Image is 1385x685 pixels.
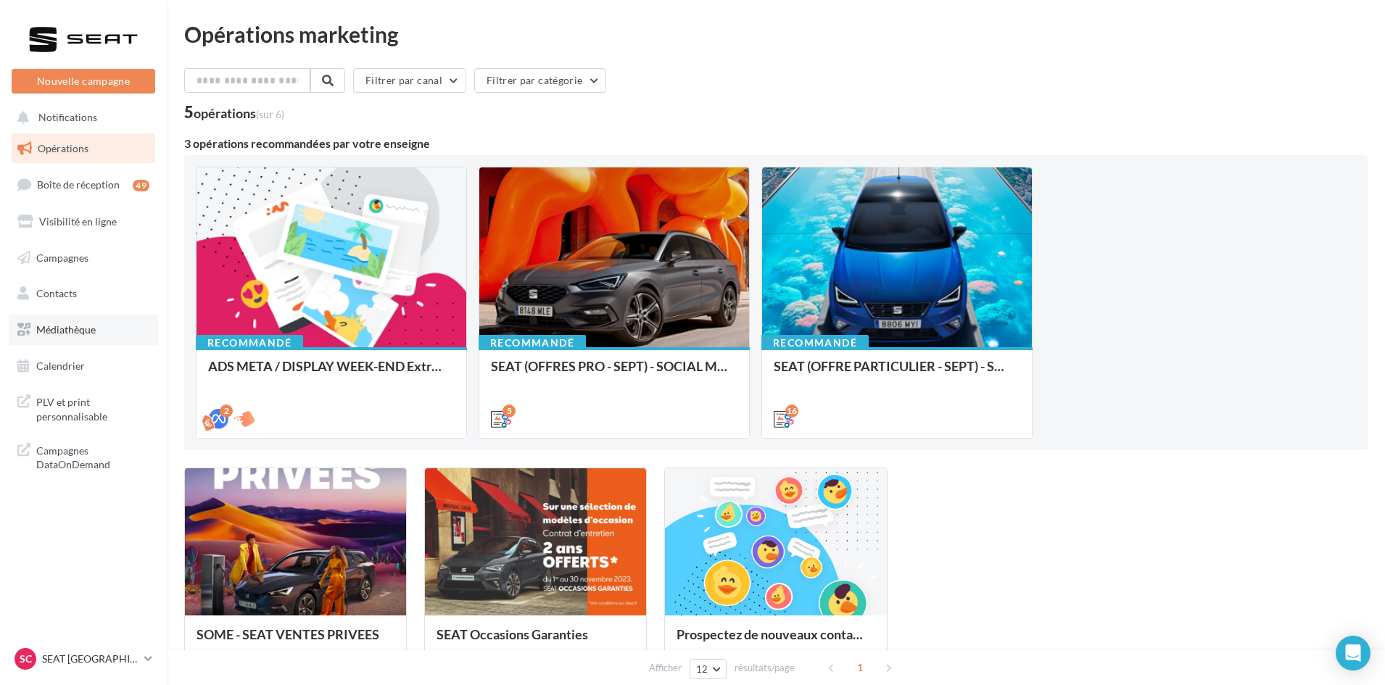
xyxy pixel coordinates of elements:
div: Recommandé [761,335,869,351]
span: Notifications [38,112,97,124]
span: Boîte de réception [37,178,120,191]
span: résultats/page [735,661,795,675]
span: 1 [848,656,872,679]
div: 3 opérations recommandées par votre enseigne [184,138,1368,149]
div: 2 [220,404,233,418]
button: Filtrer par catégorie [474,68,606,93]
a: Campagnes DataOnDemand [9,435,158,478]
button: Nouvelle campagne [12,69,155,94]
span: Calendrier [36,360,85,372]
span: Visibilité en ligne [39,215,117,228]
a: SC SEAT [GEOGRAPHIC_DATA] [12,645,155,673]
div: SEAT (OFFRES PRO - SEPT) - SOCIAL MEDIA [491,359,737,388]
a: Contacts [9,278,158,309]
div: 16 [785,404,798,418]
p: SEAT [GEOGRAPHIC_DATA] [42,652,138,666]
div: SEAT (OFFRE PARTICULIER - SEPT) - SOCIAL MEDIA [774,359,1020,388]
div: 5 [503,404,516,418]
span: Contacts [36,287,77,299]
a: Boîte de réception49 [9,169,158,200]
span: SC [20,652,32,666]
a: Opérations [9,133,158,164]
span: 12 [696,663,708,675]
a: PLV et print personnalisable [9,386,158,429]
div: SOME - SEAT VENTES PRIVEES [197,627,394,656]
div: ADS META / DISPLAY WEEK-END Extraordinaire (JPO) Septembre 2025 [208,359,455,388]
span: (sur 6) [256,108,284,120]
div: Open Intercom Messenger [1336,636,1370,671]
a: Médiathèque [9,315,158,345]
div: SEAT Occasions Garanties [437,627,634,656]
div: Recommandé [479,335,586,351]
div: Opérations marketing [184,23,1368,45]
span: Campagnes DataOnDemand [36,441,149,472]
div: 5 [184,104,284,120]
span: Opérations [38,142,88,154]
span: Afficher [649,661,682,675]
button: 12 [690,659,727,679]
button: Filtrer par canal [353,68,466,93]
a: Calendrier [9,351,158,381]
span: PLV et print personnalisable [36,392,149,423]
a: Visibilité en ligne [9,207,158,237]
div: Recommandé [196,335,303,351]
div: Prospectez de nouveaux contacts [677,627,875,656]
div: 49 [133,180,149,191]
span: Campagnes [36,251,88,263]
span: Médiathèque [36,323,96,336]
a: Campagnes [9,243,158,273]
div: opérations [194,107,284,120]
